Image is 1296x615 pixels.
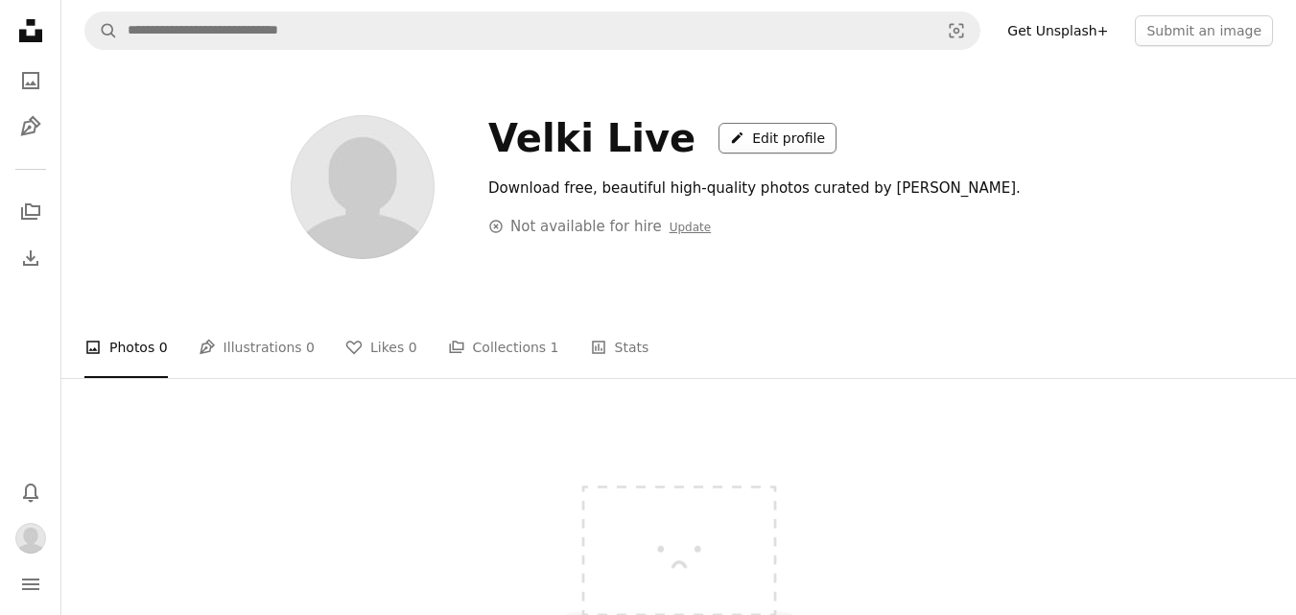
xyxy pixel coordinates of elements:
[12,519,50,557] button: Profile
[12,239,50,277] a: Download History
[15,523,46,554] img: Avatar of user Velki Live
[933,12,979,49] button: Visual search
[551,337,559,358] span: 1
[590,317,649,378] a: Stats
[12,107,50,146] a: Illustrations
[84,12,980,50] form: Find visuals sitewide
[12,12,50,54] a: Home — Unsplash
[488,115,695,161] div: Velki Live
[12,193,50,231] a: Collections
[996,15,1119,46] a: Get Unsplash+
[12,61,50,100] a: Photos
[12,473,50,511] button: Notifications
[409,337,417,358] span: 0
[85,12,118,49] button: Search Unsplash
[345,317,417,378] a: Likes 0
[199,317,315,378] a: Illustrations 0
[488,215,711,238] div: Not available for hire
[719,123,837,154] a: Edit profile
[306,337,315,358] span: 0
[291,115,435,259] img: Avatar of user Velki Live
[1135,15,1273,46] button: Submit an image
[12,565,50,603] button: Menu
[488,177,1038,200] div: Download free, beautiful high-quality photos curated by [PERSON_NAME].
[448,317,559,378] a: Collections 1
[670,221,711,234] a: Update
